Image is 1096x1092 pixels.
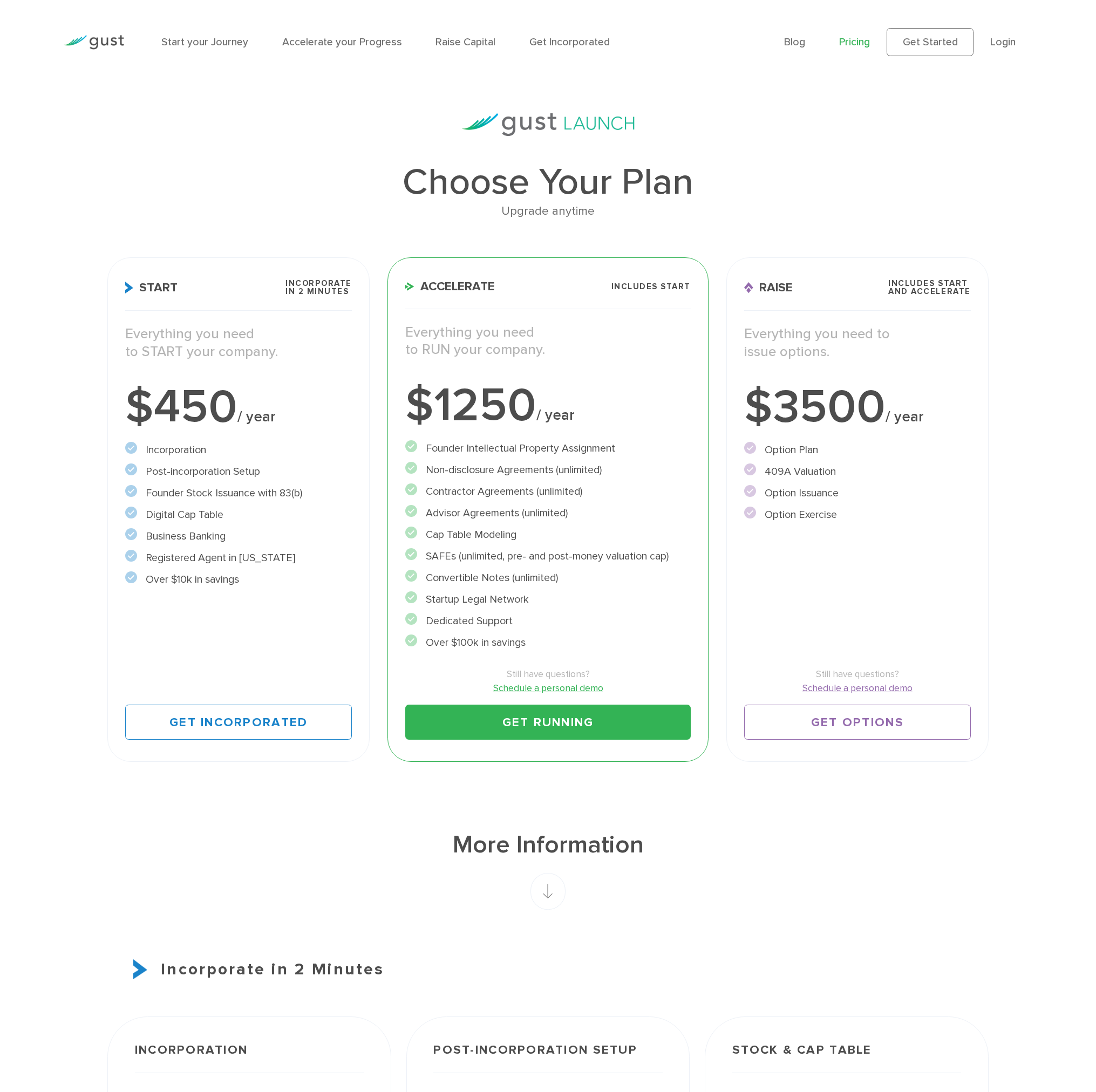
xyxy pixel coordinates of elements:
p: Everything you need to START your company. [125,325,352,360]
li: Contractor Agreements (unlimited) [405,483,691,499]
a: Pricing [839,36,870,48]
span: Includes START [611,283,691,291]
li: Over $10k in savings [125,571,352,587]
h1: Choose Your Plan [107,163,989,201]
li: Dedicated Support [405,613,691,629]
div: Upgrade anytime [107,201,989,221]
img: Raise Icon [744,282,753,294]
li: Startup Legal Network [405,591,691,607]
a: Get Options [744,705,971,740]
li: SAFEs (unlimited, pre- and post-money valuation cap) [405,548,691,564]
li: Option Plan [744,442,971,458]
a: Get Started [887,28,973,56]
span: / year [536,406,575,424]
p: Everything you need to RUN your company. [405,324,691,359]
h3: Stock & Cap Table [732,1044,961,1073]
li: Option Exercise [744,507,971,522]
li: Post-incorporation Setup [125,463,352,479]
span: / year [237,408,276,426]
span: Raise [744,282,793,294]
div: $450 [125,384,352,430]
span: Accelerate [405,281,495,293]
p: Everything you need to issue options. [744,325,971,360]
li: Incorporation [125,442,352,458]
img: Start Icon X2 [133,959,147,979]
li: Advisor Agreements (unlimited) [405,505,691,521]
li: Founder Intellectual Property Assignment [405,440,691,456]
a: Get Running [405,705,691,740]
h3: Post-incorporation setup [433,1044,662,1073]
li: Digital Cap Table [125,507,352,522]
li: Non-disclosure Agreements (unlimited) [405,462,691,477]
img: Gust Logo [64,35,124,50]
span: Still have questions? [405,667,691,681]
li: Option Issuance [744,485,971,501]
a: Accelerate your Progress [282,36,402,48]
li: Registered Agent in [US_STATE] [125,550,352,565]
h3: Incorporate in 2 Minutes [107,957,989,981]
li: Founder Stock Issuance with 83(b) [125,485,352,501]
li: Business Banking [125,528,352,544]
a: Login [990,36,1016,48]
li: Over $100k in savings [405,634,691,650]
div: $3500 [744,384,971,430]
a: Blog [784,36,805,48]
div: $1250 [405,382,691,428]
img: gust-launch-logos.svg [462,113,635,136]
a: Get Incorporated [529,36,610,48]
a: Get Incorporated [125,705,352,740]
img: Start Icon X2 [125,282,133,293]
a: Start your Journey [161,36,248,48]
h3: Incorporation [135,1044,364,1073]
span: Incorporate in 2 Minutes [285,279,352,296]
a: Schedule a personal demo [744,681,971,695]
a: Raise Capital [435,36,495,48]
li: Cap Table Modeling [405,527,691,542]
span: Includes START and ACCELERATE [888,279,970,296]
a: Schedule a personal demo [405,681,691,695]
img: Accelerate Icon [405,282,414,291]
h1: More Information [107,829,989,861]
span: / year [886,408,924,426]
li: 409A Valuation [744,463,971,479]
span: Still have questions? [744,667,971,681]
span: Start [125,282,178,294]
li: Convertible Notes (unlimited) [405,570,691,585]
